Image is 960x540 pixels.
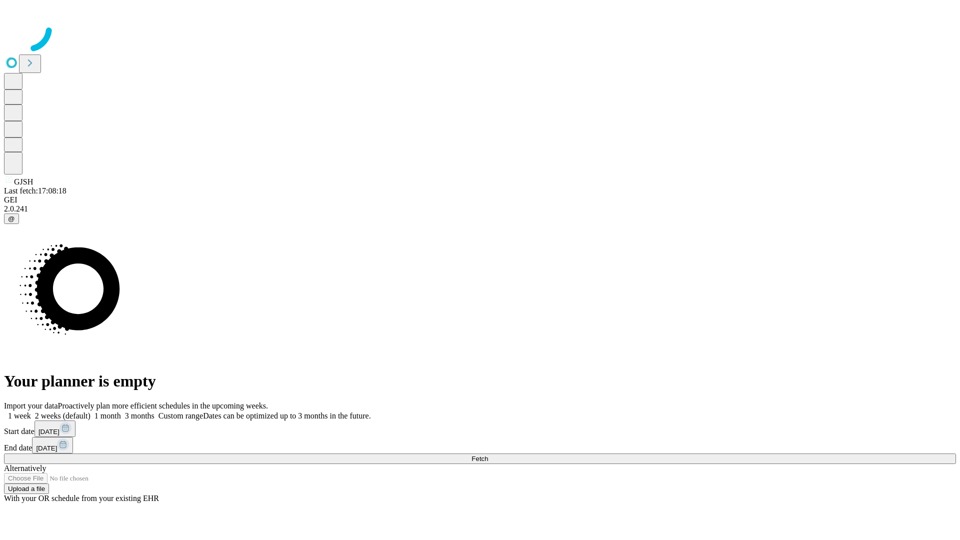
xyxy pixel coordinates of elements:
[4,213,19,224] button: @
[4,420,956,437] div: Start date
[34,420,75,437] button: [DATE]
[4,372,956,390] h1: Your planner is empty
[4,401,58,410] span: Import your data
[8,215,15,222] span: @
[4,494,159,502] span: With your OR schedule from your existing EHR
[36,444,57,452] span: [DATE]
[158,411,203,420] span: Custom range
[4,204,956,213] div: 2.0.241
[58,401,268,410] span: Proactively plan more efficient schedules in the upcoming weeks.
[125,411,154,420] span: 3 months
[8,411,31,420] span: 1 week
[32,437,73,453] button: [DATE]
[38,428,59,435] span: [DATE]
[4,483,49,494] button: Upload a file
[35,411,90,420] span: 2 weeks (default)
[4,464,46,472] span: Alternatively
[94,411,121,420] span: 1 month
[471,455,488,462] span: Fetch
[4,453,956,464] button: Fetch
[4,437,956,453] div: End date
[4,195,956,204] div: GEI
[4,186,66,195] span: Last fetch: 17:08:18
[203,411,370,420] span: Dates can be optimized up to 3 months in the future.
[14,177,33,186] span: GJSH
